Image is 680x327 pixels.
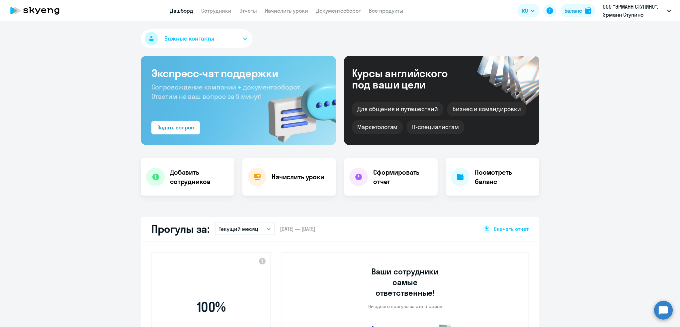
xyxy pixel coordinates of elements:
[272,172,324,182] h4: Начислить уроки
[475,168,534,186] h4: Посмотреть баланс
[316,7,361,14] a: Документооборот
[368,303,442,309] p: Ни одного прогула за этот период
[564,7,582,15] div: Баланс
[141,29,252,48] button: Важные контакты
[603,3,664,19] p: ООО "ЭРМАНН СТУПИНО", Эрманн Ступино Постоплата
[151,222,210,236] h2: Прогулы за:
[173,299,249,315] span: 100 %
[259,70,336,145] img: bg-img
[157,123,194,131] div: Задать вопрос
[369,7,403,14] a: Все продукты
[352,68,466,90] div: Курсы английского под ваши цели
[407,120,464,134] div: IT-специалистам
[151,83,301,100] span: Сопровождение компании + документооборот. Ответим на ваш вопрос за 5 минут!
[447,102,526,116] div: Бизнес и командировки
[494,225,529,233] span: Скачать отчет
[363,266,448,298] h3: Ваши сотрудники самые ответственные!
[265,7,308,14] a: Начислить уроки
[151,121,200,134] button: Задать вопрос
[170,7,193,14] a: Дашборд
[280,225,315,233] span: [DATE] — [DATE]
[560,4,595,17] button: Балансbalance
[201,7,231,14] a: Сотрудники
[170,168,229,186] h4: Добавить сотрудников
[373,168,432,186] h4: Сформировать отчет
[522,7,528,15] span: RU
[215,223,275,235] button: Текущий месяц
[352,120,403,134] div: Маркетологам
[239,7,257,14] a: Отчеты
[219,225,258,233] p: Текущий месяц
[585,7,591,14] img: balance
[164,34,214,43] span: Важные контакты
[517,4,539,17] button: RU
[352,102,443,116] div: Для общения и путешествий
[151,67,325,80] h3: Экспресс-чат поддержки
[599,3,674,19] button: ООО "ЭРМАНН СТУПИНО", Эрманн Ступино Постоплата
